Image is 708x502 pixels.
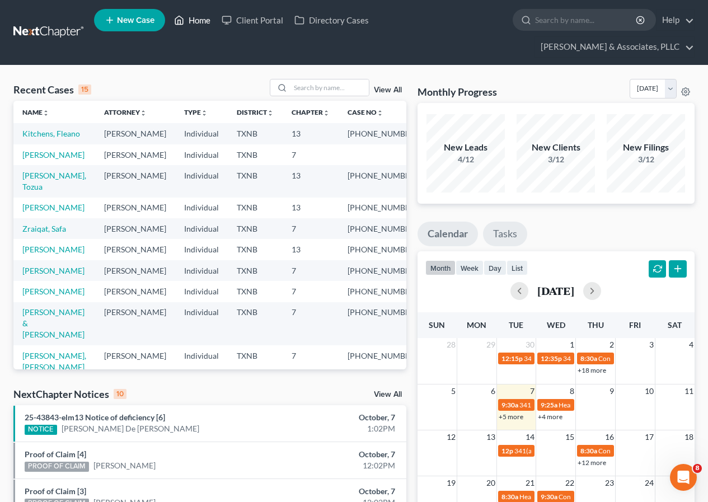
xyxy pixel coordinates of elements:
i: unfold_more [377,110,383,116]
td: [PERSON_NAME] [95,302,175,345]
span: 8:30a [580,354,597,363]
h2: [DATE] [537,285,574,297]
td: 7 [283,281,339,302]
td: 7 [283,302,339,345]
div: 1:02PM [279,423,395,434]
td: [PERSON_NAME] [95,198,175,218]
td: [PERSON_NAME] [95,144,175,165]
span: Tue [509,320,523,330]
a: Chapterunfold_more [292,108,330,116]
td: Individual [175,260,228,281]
a: [PERSON_NAME] & [PERSON_NAME] [22,307,85,339]
td: Individual [175,198,228,218]
span: 1 [569,338,575,351]
div: October, 7 [279,486,395,497]
span: Wed [547,320,565,330]
td: [PHONE_NUMBER] [339,198,426,218]
td: 13 [283,123,339,144]
td: Individual [175,345,228,400]
td: TXNB [228,218,283,239]
button: month [425,260,456,275]
span: 8 [569,384,575,398]
td: TXNB [228,302,283,345]
div: October, 7 [279,449,395,460]
span: 10 [644,384,655,398]
input: Search by name... [290,79,369,96]
span: 341(a) meeting for [PERSON_NAME] [519,401,627,409]
div: New Leads [426,141,505,154]
td: TXNB [228,281,283,302]
i: unfold_more [323,110,330,116]
span: 23 [604,476,615,490]
td: [PERSON_NAME] [95,218,175,239]
div: 12:02PM [279,460,395,471]
div: 3/12 [517,154,595,165]
a: Nameunfold_more [22,108,49,116]
a: Case Nounfold_more [348,108,383,116]
td: 7 [283,144,339,165]
a: +18 more [578,366,606,374]
td: 7 [283,260,339,281]
span: 19 [446,476,457,490]
td: [PERSON_NAME] [95,345,175,400]
a: Home [168,10,216,30]
td: TXNB [228,165,283,197]
input: Search by name... [535,10,637,30]
span: 7 [529,384,536,398]
span: 17 [644,430,655,444]
td: Individual [175,239,228,260]
span: Fri [629,320,641,330]
span: 6 [490,384,496,398]
div: New Clients [517,141,595,154]
a: [PERSON_NAME], Tozua [22,171,86,191]
a: Proof of Claim [4] [25,449,86,459]
a: Zraiqat, Safa [22,224,66,233]
a: Typeunfold_more [184,108,208,116]
span: Mon [467,320,486,330]
span: 9:30a [541,492,557,501]
a: [PERSON_NAME] [22,266,85,275]
a: View All [374,86,402,94]
a: Districtunfold_more [237,108,274,116]
span: New Case [117,16,154,25]
td: TXNB [228,260,283,281]
td: [PHONE_NUMBER] [339,302,426,345]
td: TXNB [228,239,283,260]
a: Client Portal [216,10,289,30]
div: New Filings [607,141,685,154]
td: 7 [283,218,339,239]
td: Individual [175,165,228,197]
span: 15 [564,430,575,444]
a: Proof of Claim [3] [25,486,86,496]
td: [PERSON_NAME] [95,239,175,260]
span: 29 [485,338,496,351]
button: list [507,260,528,275]
td: Individual [175,302,228,345]
span: 21 [524,476,536,490]
span: 12:15p [501,354,523,363]
button: day [484,260,507,275]
td: TXNB [228,345,283,400]
td: TXNB [228,123,283,144]
a: Calendar [418,222,478,246]
td: [PERSON_NAME] [95,165,175,197]
a: Directory Cases [289,10,374,30]
a: 25-43843-elm13 Notice of deficiency [6] [25,412,165,422]
div: NextChapter Notices [13,387,126,401]
td: [PHONE_NUMBER] [339,345,426,400]
a: [PERSON_NAME], [PERSON_NAME] & [PERSON_NAME] [22,351,86,394]
a: +12 more [578,458,606,467]
span: 28 [446,338,457,351]
td: [PHONE_NUMBER] [339,260,426,281]
span: 3 [648,338,655,351]
span: 16 [604,430,615,444]
td: [PHONE_NUMBER] [339,165,426,197]
span: 22 [564,476,575,490]
span: 11 [683,384,695,398]
span: Sun [429,320,445,330]
span: 12p [501,447,513,455]
span: Hearing for [PERSON_NAME] [559,401,646,409]
td: [PERSON_NAME] [95,123,175,144]
td: [PHONE_NUMBER] [339,239,426,260]
span: 8:30a [501,492,518,501]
